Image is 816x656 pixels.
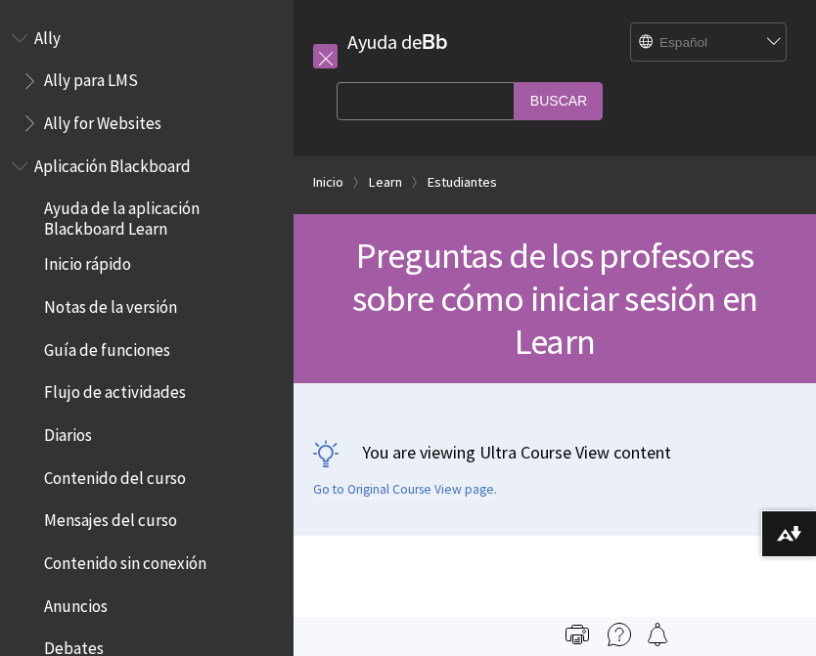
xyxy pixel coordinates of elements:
[515,82,603,120] input: Buscar
[44,65,138,91] span: Ally para LMS
[44,107,161,133] span: Ally for Websites
[44,290,177,317] span: Notas de la versión
[313,440,796,464] p: You are viewing Ultra Course View content
[369,170,402,195] a: Learn
[44,333,170,360] span: Guía de funciones
[646,623,669,646] img: Follow this page
[44,547,206,573] span: Contenido sin conexión
[566,623,589,646] img: Print
[422,29,448,55] strong: Bb
[428,170,497,195] a: Estudiantes
[34,150,191,176] span: Aplicación Blackboard
[608,623,631,646] img: More help
[44,418,92,445] span: Diarios
[44,193,280,239] span: Ayuda de la aplicación Blackboard Learn
[347,29,448,54] a: Ayuda deBb
[631,23,788,63] select: Site Language Selector
[44,504,177,531] span: Mensajes del curso
[34,22,61,48] span: Ally
[313,481,497,499] a: Go to Original Course View page.
[313,170,343,195] a: Inicio
[44,376,186,403] span: Flujo de actividades
[352,233,758,364] span: Preguntas de los profesores sobre cómo iniciar sesión en Learn
[44,461,186,488] span: Contenido del curso
[12,22,282,140] nav: Book outline for Anthology Ally Help
[44,590,108,616] span: Anuncios
[44,248,131,275] span: Inicio rápido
